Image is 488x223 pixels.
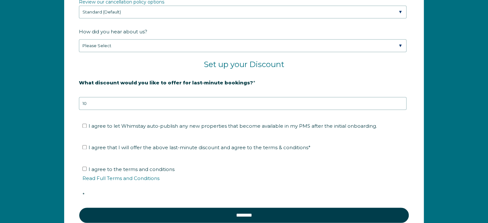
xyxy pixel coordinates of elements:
span: Set up your Discount [204,60,284,69]
strong: 20% is recommended, minimum of 10% [79,90,179,96]
strong: What discount would you like to offer for last-minute bookings? [79,80,253,86]
span: How did you hear about us? [79,27,147,37]
a: Read Full Terms and Conditions [82,175,159,181]
input: I agree that I will offer the above last-minute discount and agree to the terms & conditions* [82,145,87,149]
input: I agree to the terms and conditionsRead Full Terms and Conditions* [82,167,87,171]
span: I agree to let Whimstay auto-publish any new properties that become available in my PMS after the... [89,123,377,129]
input: I agree to let Whimstay auto-publish any new properties that become available in my PMS after the... [82,124,87,128]
span: I agree that I will offer the above last-minute discount and agree to the terms & conditions [89,144,311,150]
